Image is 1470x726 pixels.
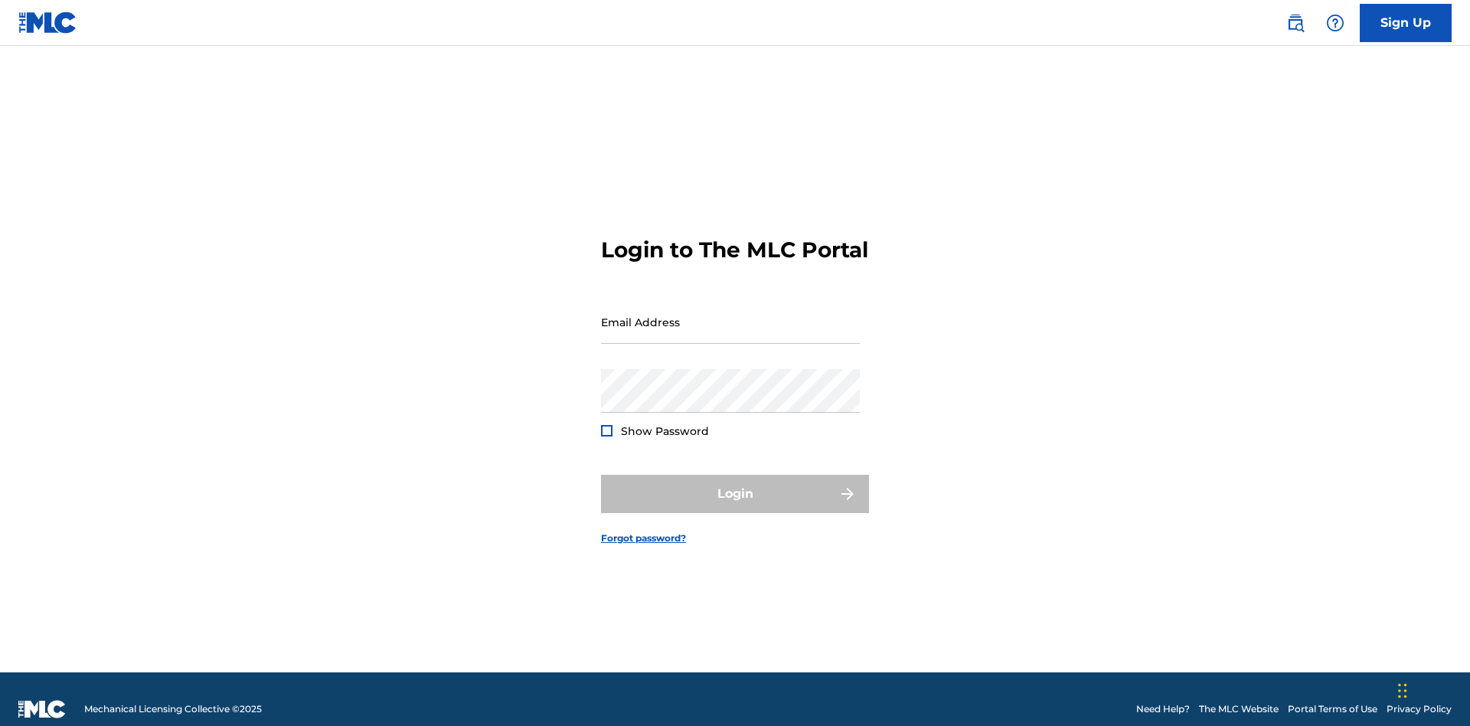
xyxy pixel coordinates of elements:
[1360,4,1452,42] a: Sign Up
[84,702,262,716] span: Mechanical Licensing Collective © 2025
[1387,702,1452,716] a: Privacy Policy
[1326,14,1344,32] img: help
[18,700,66,718] img: logo
[1199,702,1279,716] a: The MLC Website
[1136,702,1190,716] a: Need Help?
[1288,702,1377,716] a: Portal Terms of Use
[1286,14,1305,32] img: search
[1398,668,1407,714] div: Drag
[601,237,868,263] h3: Login to The MLC Portal
[18,11,77,34] img: MLC Logo
[1320,8,1351,38] div: Help
[601,531,686,545] a: Forgot password?
[1280,8,1311,38] a: Public Search
[1393,652,1470,726] iframe: Chat Widget
[621,424,709,438] span: Show Password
